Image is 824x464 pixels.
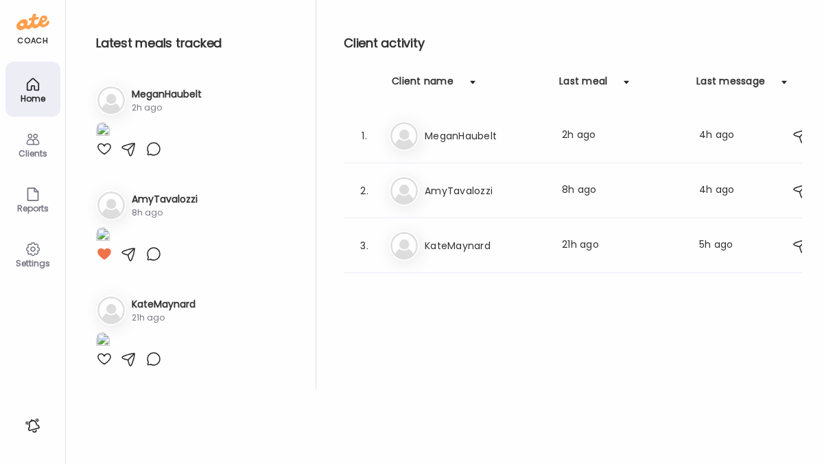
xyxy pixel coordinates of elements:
div: 1. [356,128,373,144]
img: bg-avatar-default.svg [97,297,125,324]
div: 5h ago [699,237,753,254]
div: 21h ago [562,237,683,254]
img: ate [16,11,49,33]
div: Settings [8,259,58,268]
img: images%2FCIgFzggg5adwxhZDfsPyIokDCEN2%2FZxGPtXWoGiUBVWaq37EF%2F55e2437MsqzqX0P5yGEs_1080 [96,332,110,351]
img: bg-avatar-default.svg [390,177,418,205]
div: Last message [696,74,765,96]
h3: KateMaynard [425,237,545,254]
img: bg-avatar-default.svg [390,232,418,259]
div: Client name [392,74,454,96]
div: Home [8,94,58,103]
div: 2h ago [562,128,683,144]
div: 2. [356,183,373,199]
h3: AmyTavalozzi [425,183,545,199]
img: bg-avatar-default.svg [97,192,125,219]
img: bg-avatar-default.svg [97,86,125,114]
div: Reports [8,204,58,213]
div: Clients [8,149,58,158]
div: 4h ago [699,128,753,144]
h2: Latest meals tracked [96,33,294,54]
div: 21h ago [132,312,196,324]
h2: Client activity [344,33,817,54]
div: 8h ago [562,183,683,199]
div: coach [17,35,48,47]
div: 8h ago [132,207,198,219]
img: images%2FgqR1SDnW9VVi3Upy54wxYxxnK7x1%2FduRumC7mvaR77iN6KK6X%2FW43PffYH824Dnoi2yOBX_1080 [96,227,110,246]
div: 4h ago [699,183,753,199]
img: bg-avatar-default.svg [390,122,418,150]
h3: AmyTavalozzi [132,192,198,207]
div: 3. [356,237,373,254]
h3: MeganHaubelt [425,128,545,144]
img: images%2FGpYLLE1rqVgMxj7323ap5oIcjVc2%2F4PHFKRwznivOnBa4nj8t%2FAIHzgg5vA1IwQwBYwD72_1080 [96,122,110,141]
h3: MeganHaubelt [132,87,202,102]
div: 2h ago [132,102,202,114]
div: Last meal [559,74,607,96]
h3: KateMaynard [132,297,196,312]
